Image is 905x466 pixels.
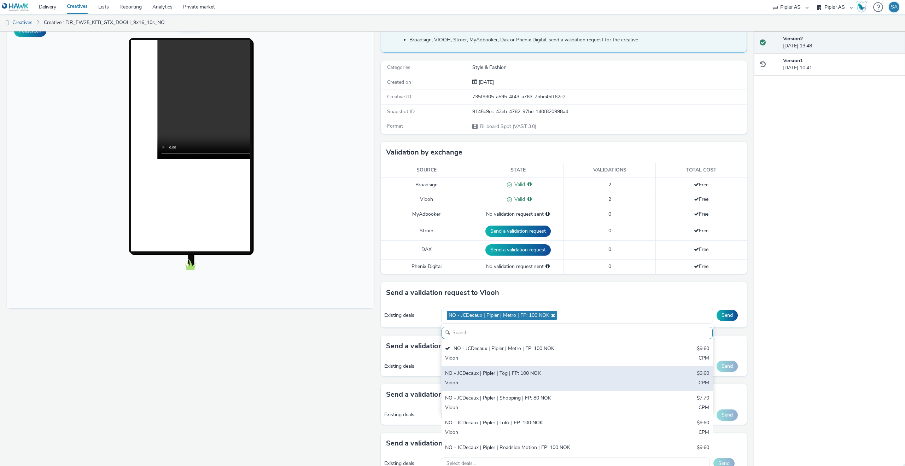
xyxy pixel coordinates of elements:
[445,355,620,363] div: Viooh
[386,341,514,351] h3: Send a validation request to Broadsign
[476,211,560,218] div: No validation request sent
[717,310,738,321] button: Send
[694,211,708,217] span: Free
[442,327,713,339] input: Search......
[476,263,560,270] div: No validation request sent
[485,226,551,237] button: Send a validation request
[386,287,499,298] h3: Send a validation request to Viooh
[694,227,708,234] span: Free
[699,379,709,388] div: CPM
[409,36,743,43] li: Broadsign, VIOOH, Stroer, MyAdbooker, Dax or Phenix Digital: send a validation request for the cr...
[608,196,611,203] span: 2
[856,1,867,13] img: Hawk Academy
[40,14,168,31] a: Creative : FJR_FW25_KEB_GTX_DOOH_9x16_10s_NO
[381,177,472,192] td: Broadsign
[387,108,415,115] span: Snapshot ID
[387,93,411,100] span: Creative ID
[699,429,709,437] div: CPM
[783,35,803,42] strong: Version 2
[512,181,525,188] span: Valid
[445,419,620,427] div: NO - JCDecaux | Pipler | Trikk | FP: 100 NOK
[449,313,549,319] span: NO - JCDecaux | Pipler | Metro | FP: 100 NOK
[699,454,709,462] div: CPM
[381,259,472,274] td: Phenix Digital
[387,79,411,86] span: Created on
[445,345,620,353] div: NO - JCDecaux | Pipler | Metro | FP: 100 NOK
[472,93,747,100] div: 735f9305-a595-4f43-a763-7bbe45ff62c2
[697,444,709,452] div: $9.60
[472,64,747,71] div: Style & Fashion
[381,207,472,222] td: MyAdbooker
[717,361,738,372] button: Send
[608,263,611,270] span: 0
[512,196,525,203] span: Valid
[856,1,870,13] a: Hawk Academy
[608,227,611,234] span: 0
[384,312,438,319] div: Existing deals
[4,19,11,27] img: dooh
[381,163,472,177] th: Source
[2,3,29,12] img: undefined Logo
[485,244,551,256] button: Send a validation request
[608,211,611,217] span: 0
[697,419,709,427] div: $9.60
[384,363,438,370] div: Existing deals
[783,35,899,50] div: [DATE] 13:48
[477,79,494,86] span: [DATE]
[386,389,522,400] h3: Send a validation request to MyAdbooker
[472,108,747,115] div: 9145c9ec-43eb-4782-97be-140f820998a4
[445,454,620,462] div: Viooh
[697,370,709,378] div: $9.60
[694,246,708,253] span: Free
[608,246,611,253] span: 0
[381,240,472,259] td: DAX
[445,444,620,452] div: NO - JCDecaux | Pipler | Roadside Motion | FP: 100 NOK
[381,222,472,240] td: Stroer
[655,163,747,177] th: Total cost
[697,395,709,403] div: $7.70
[387,123,403,129] span: Format
[472,163,564,177] th: State
[445,429,620,437] div: Viooh
[445,379,620,388] div: Viooh
[445,395,620,403] div: NO - JCDecaux | Pipler | Shopping | FP: 80 NOK
[699,404,709,412] div: CPM
[477,79,494,86] div: Creation 19 August 2025, 10:41
[445,404,620,412] div: Viooh
[697,345,709,353] div: $9.60
[564,163,655,177] th: Validations
[783,57,803,64] strong: Version 1
[783,57,899,72] div: [DATE] 10:41
[387,64,410,71] span: Categories
[699,355,709,363] div: CPM
[694,263,708,270] span: Free
[386,438,525,449] h3: Send a validation request to Phenix Digital
[479,123,536,130] span: Billboard Spot (VAST 3.0)
[891,2,898,12] div: SA
[694,196,708,203] span: Free
[445,370,620,378] div: NO - JCDecaux | Pipler | Tog | FP: 100 NOK
[545,263,550,270] div: Please select a deal below and click on Send to send a validation request to Phenix Digital.
[384,411,438,418] div: Existing deals
[608,181,611,188] span: 2
[14,25,46,37] button: Fullscreen
[381,192,472,207] td: Viooh
[694,181,708,188] span: Free
[717,409,738,421] button: Send
[386,147,462,158] h3: Validation by exchange
[545,211,550,218] div: Please select a deal below and click on Send to send a validation request to MyAdbooker.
